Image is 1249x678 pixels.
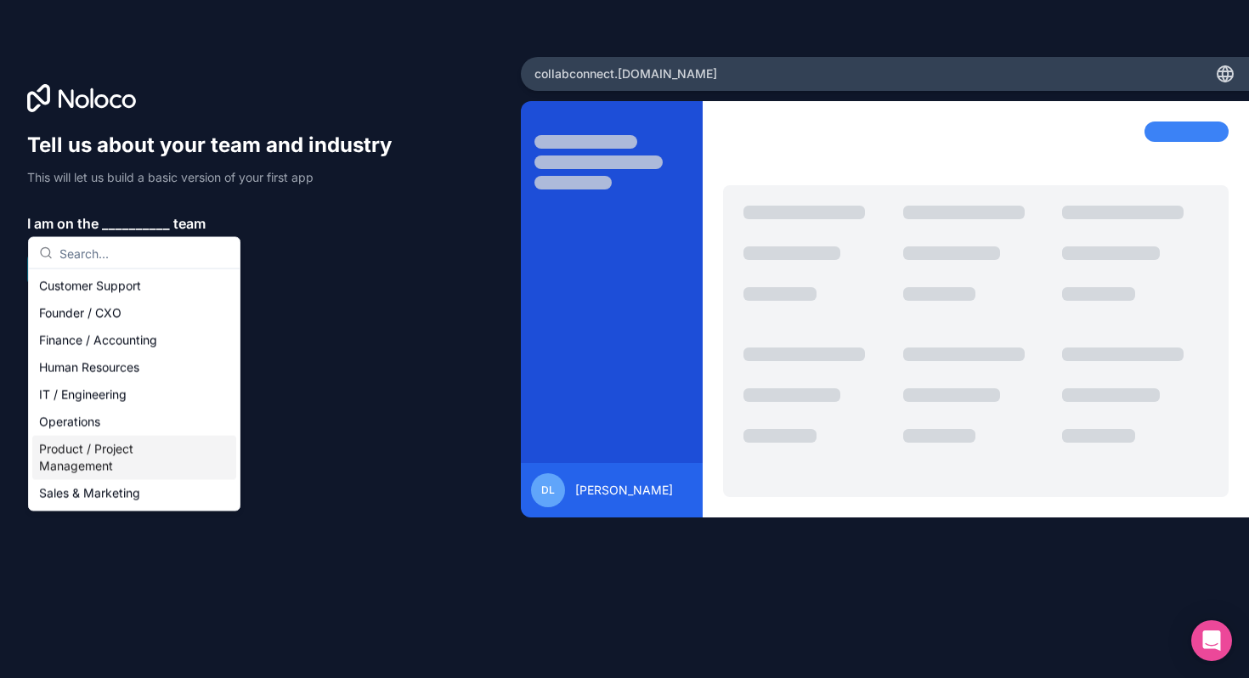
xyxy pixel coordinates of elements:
span: team [173,213,206,234]
span: [PERSON_NAME] [575,482,673,499]
div: Product / Project Management [32,436,236,480]
div: Sales & Marketing [32,480,236,507]
div: Suggestions [29,269,240,511]
div: Finance / Accounting [32,327,236,354]
p: This will let us build a basic version of your first app [27,169,408,186]
div: Open Intercom Messenger [1191,620,1232,661]
input: Search... [59,238,229,268]
div: Human Resources [32,354,236,381]
div: Founder / CXO [32,300,236,327]
span: __________ [102,213,170,234]
span: I am on the [27,213,99,234]
div: Customer Support [32,273,236,300]
h1: Tell us about your team and industry [27,132,408,159]
div: Operations [32,409,236,436]
span: collabconnect .[DOMAIN_NAME] [534,65,717,82]
span: DL [541,483,555,497]
div: IT / Engineering [32,381,236,409]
